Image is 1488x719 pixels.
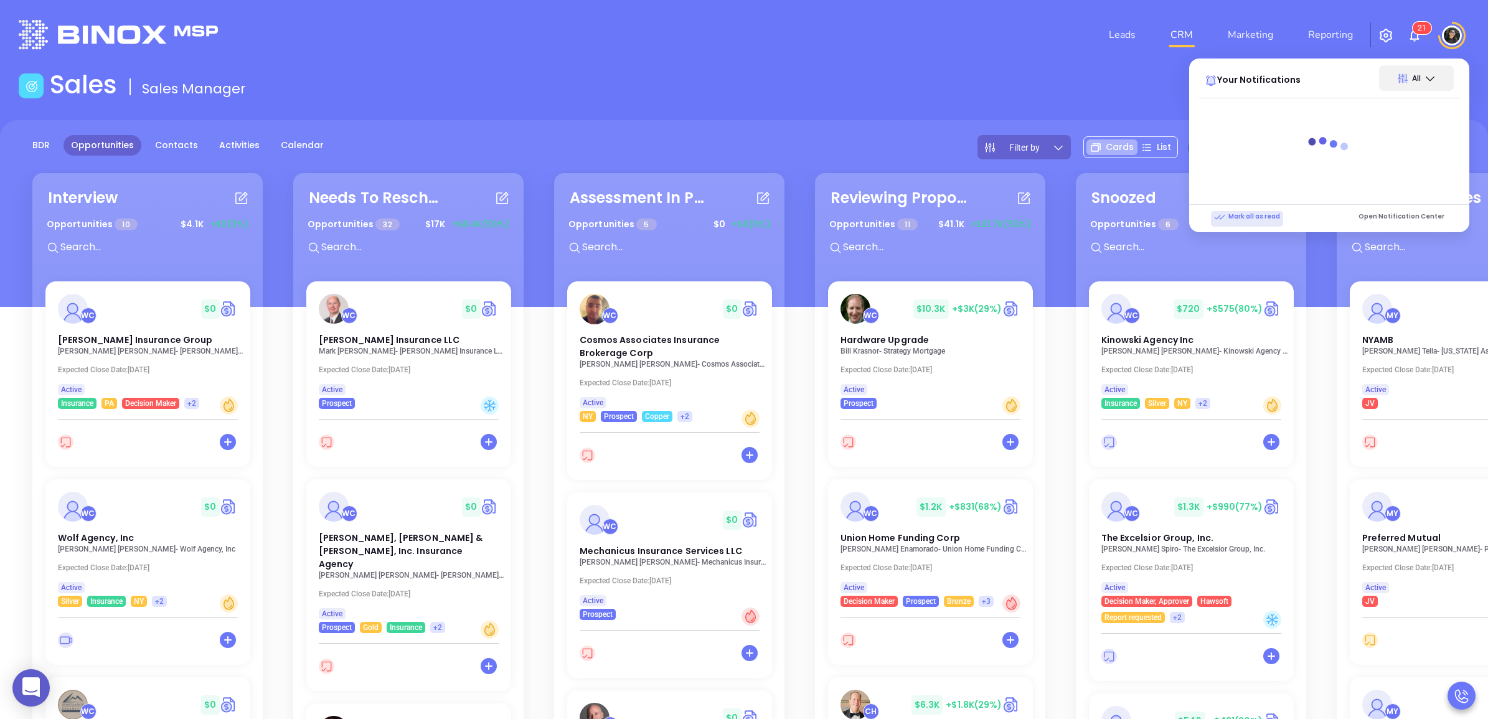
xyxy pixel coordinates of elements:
span: Active [844,581,864,594]
a: Quote [742,510,760,529]
div: Walter Contreras [1124,505,1140,522]
div: Warm [1002,397,1020,415]
div: Walter Contreras [602,308,618,324]
span: 1 [1422,24,1426,32]
div: Walter Contreras [80,308,97,324]
a: Calendar [273,135,331,156]
a: CRM [1165,22,1198,47]
span: +2 [155,594,164,608]
span: +2 [187,397,196,410]
span: Silver [61,594,79,608]
a: profileWalter Contreras$0Circle dollarCosmos Associates Insurance Brokerage Corp[PERSON_NAME] [PE... [567,281,772,422]
span: +$0 (0%) [210,218,248,231]
div: Walter Contreras [1124,308,1140,324]
div: Assessment In Progress [570,187,707,209]
span: +$0 (0%) [732,218,770,231]
div: Walter Contreras [341,505,357,522]
span: +$3K (29%) [952,303,1002,315]
span: PA [105,397,114,410]
span: Hardware Upgrade [841,334,930,346]
p: Mark all as read [1214,211,1280,222]
span: Cosmos Associates Insurance Brokerage Corp [580,334,720,359]
div: Megan Youmans [1385,308,1401,324]
span: 32 [375,219,399,230]
a: profileWalter Contreras$0Circle dollarWolf Agency, Inc[PERSON_NAME] [PERSON_NAME]- Wolf Agency, I... [45,479,250,607]
p: Your Notifications [1217,60,1301,87]
span: Scalzo, Zogby & Wittig, Inc. Insurance Agency [319,532,483,570]
p: Expected Close Date: [DATE] [580,576,766,585]
span: Active [583,594,603,608]
span: Hawsoft [1200,594,1228,608]
span: Active [1365,383,1386,397]
img: Mechanicus Insurance Services LLC [580,505,610,535]
div: Cards [1086,139,1137,155]
div: Cold [481,397,499,415]
span: Union Home Funding Corp [841,532,960,544]
p: John R Papazoglou - Cosmos Associates Insurance Brokerage Corp [580,360,766,369]
a: Quote [481,497,499,516]
span: +$21.7K (53%) [971,218,1031,231]
span: 2 [1418,24,1422,32]
img: Quote [1002,497,1020,516]
span: +$8.4K (50%) [451,218,509,231]
span: +2 [680,410,689,423]
h1: Sales [50,70,117,100]
input: Search... [1103,239,1289,255]
img: Quote [220,497,238,516]
a: profileWalter Contreras$0Circle dollarMechanicus Insurance Services LLC[PERSON_NAME] [PERSON_NAME... [567,492,772,620]
div: Walter Contreras [863,505,879,522]
span: Anderson Insurance Group [58,334,213,346]
a: Reporting [1303,22,1358,47]
span: 6 [1158,219,1178,230]
span: $ 10.3K [913,299,949,319]
span: Filter by [1009,143,1040,152]
div: Walter Contreras [341,308,357,324]
a: profileWalter Contreras$0Circle dollar[PERSON_NAME] Insurance Group[PERSON_NAME] [PERSON_NAME]- [... [45,281,250,409]
span: Prospect [844,397,873,410]
span: +2 [1198,397,1207,410]
input: Search... [59,239,246,255]
div: Needs To Reschedule [309,187,446,209]
p: Juan Enamorado - Union Home Funding Corp [841,545,1027,553]
span: Kinowski Agency Inc [1101,334,1194,346]
p: David Schonbrun - Mechanicus Insurance Services LLC [580,558,766,566]
p: Expected Close Date: [DATE] [841,365,1027,374]
div: Warm [220,594,238,613]
img: Quote [742,299,760,318]
span: JV [1365,594,1375,608]
div: Walter Contreras [602,519,618,535]
a: Contacts [148,135,205,156]
p: Mark Reilly - Reilly Insurance LLC [319,347,506,355]
span: Mechanicus Insurance Services LLC [580,545,742,557]
a: profileWalter Contreras$0Circle dollar[PERSON_NAME], [PERSON_NAME] & [PERSON_NAME], Inc. Insuranc... [306,479,511,633]
p: Connie Caputo - Wolf Agency, Inc [58,545,245,553]
a: Activities [212,135,267,156]
p: Expected Close Date: [DATE] [841,563,1027,572]
span: Insurance [1104,397,1137,410]
img: Quote [220,695,238,714]
span: Silver [1148,397,1166,410]
img: iconNotification [1407,28,1422,43]
span: +$1.8K (29%) [946,698,1002,711]
div: Interview [48,187,118,209]
p: Expected Close Date: [DATE] [1101,563,1288,572]
span: $ 4.1K [177,215,207,234]
img: Wolf Agency, Inc [58,492,88,522]
span: Insurance [90,594,123,608]
sup: 21 [1413,22,1431,34]
img: logo [19,20,218,49]
img: Cosmos Associates Insurance Brokerage Corp [580,294,610,324]
span: +2 [1173,611,1182,624]
img: Quote [481,299,499,318]
a: Leads [1104,22,1141,47]
span: Active [322,607,342,621]
a: Marketing [1223,22,1278,47]
img: user [1442,26,1462,45]
p: Bill Krasnor - Strategy Mortgage [841,347,1027,355]
span: Prospect [322,397,352,410]
span: $ 0 [201,299,219,319]
span: Insurance [390,621,422,634]
img: Quote [1263,497,1281,516]
input: Search... [320,239,507,255]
